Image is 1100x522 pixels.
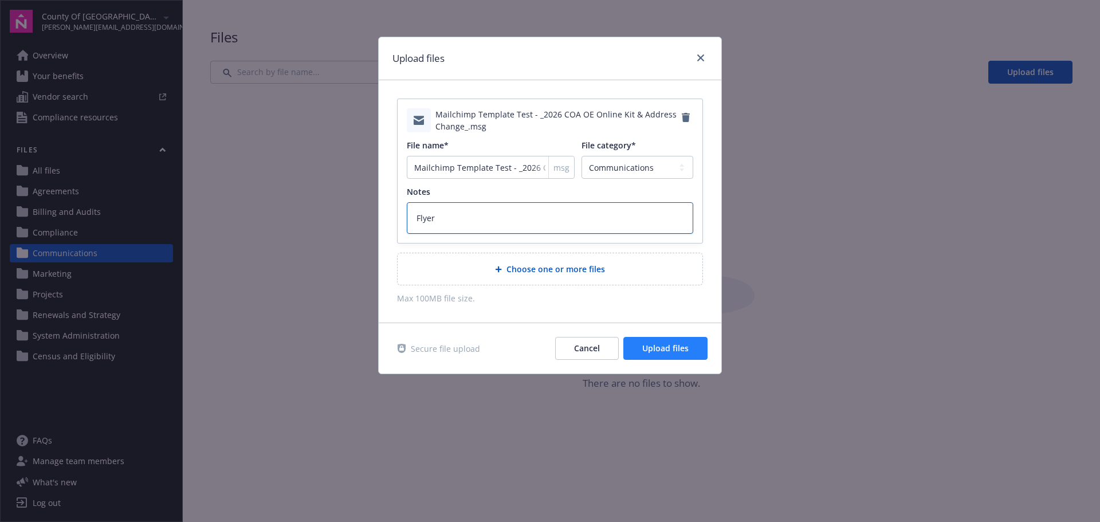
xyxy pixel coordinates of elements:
[435,108,678,132] span: Mailchimp Template Test - _2026 COA OE Online Kit & Address Change_.msg
[694,51,708,65] a: close
[407,156,575,179] input: Add file name...
[623,337,708,360] button: Upload files
[574,343,600,354] span: Cancel
[392,51,445,66] h1: Upload files
[506,263,605,275] span: Choose one or more files
[678,108,693,127] a: Remove
[407,186,430,197] span: Notes
[397,253,703,285] div: Choose one or more files
[582,140,636,151] span: File category*
[397,292,703,304] span: Max 100MB file size.
[411,343,480,355] span: Secure file upload
[642,343,689,354] span: Upload files
[553,162,569,174] span: msg
[555,337,619,360] button: Cancel
[407,202,693,234] textarea: Flyer
[407,140,449,151] span: File name*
